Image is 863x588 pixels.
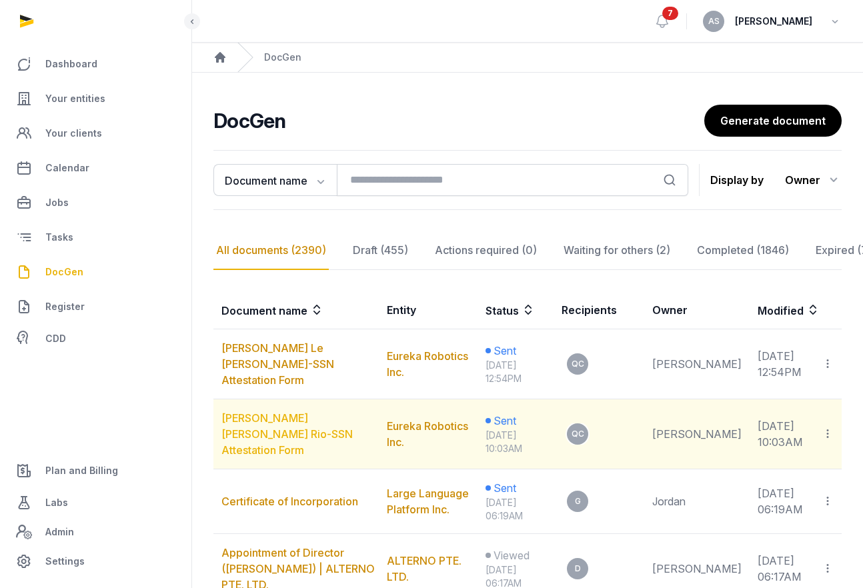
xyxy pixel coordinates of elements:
span: AS [708,17,720,25]
a: CDD [11,325,181,352]
div: Draft (455) [350,231,411,270]
span: Sent [494,413,516,429]
span: Tasks [45,229,73,245]
th: Status [478,291,554,329]
th: Modified [750,291,842,329]
a: Your entities [11,83,181,115]
span: Your entities [45,91,105,107]
div: [DATE] 10:03AM [486,429,546,455]
span: Sent [494,480,516,496]
div: DocGen [264,51,301,64]
a: Large Language Platform Inc. [387,487,469,516]
span: QC [572,430,584,438]
td: [DATE] 10:03AM [750,399,814,469]
span: DocGen [45,264,83,280]
div: Waiting for others (2) [561,231,673,270]
span: QC [572,360,584,368]
a: Tasks [11,221,181,253]
span: G [575,497,581,505]
div: Actions required (0) [432,231,540,270]
span: Calendar [45,160,89,176]
span: Admin [45,524,74,540]
a: Plan and Billing [11,455,181,487]
td: [PERSON_NAME] [644,329,750,399]
td: [PERSON_NAME] [644,399,750,469]
a: Eureka Robotics Inc. [387,349,468,379]
span: Jobs [45,195,69,211]
span: Labs [45,495,68,511]
span: [PERSON_NAME] [735,13,812,29]
button: Document name [213,164,337,196]
td: Jordan [644,469,750,534]
a: [PERSON_NAME] Le [PERSON_NAME]-SSN Attestation Form [221,341,334,387]
span: Your clients [45,125,102,141]
div: [DATE] 06:19AM [486,496,546,523]
span: CDD [45,331,66,347]
span: Dashboard [45,56,97,72]
th: Recipients [554,291,644,329]
div: All documents (2390) [213,231,329,270]
a: Jobs [11,187,181,219]
a: DocGen [11,256,181,288]
div: Completed (1846) [694,231,792,270]
a: Calendar [11,152,181,184]
a: Certificate of Incorporation [221,495,358,508]
span: D [575,565,581,573]
span: Sent [494,343,516,359]
span: 7 [662,7,678,20]
span: Register [45,299,85,315]
a: Settings [11,545,181,577]
a: Dashboard [11,48,181,80]
a: ALTERNO PTE. LTD. [387,554,462,583]
td: [DATE] 12:54PM [750,329,814,399]
th: Entity [379,291,478,329]
a: Admin [11,519,181,545]
a: Register [11,291,181,323]
div: [DATE] 12:54PM [486,359,546,385]
div: Owner [785,169,842,191]
span: Plan and Billing [45,463,118,479]
a: [PERSON_NAME] [PERSON_NAME] Rio-SSN Attestation Form [221,411,353,457]
th: Owner [644,291,750,329]
a: Your clients [11,117,181,149]
span: Settings [45,553,85,569]
td: [DATE] 06:19AM [750,469,814,534]
th: Document name [213,291,379,329]
a: Eureka Robotics Inc. [387,419,468,449]
nav: Tabs [213,231,842,270]
a: Generate document [704,105,842,137]
p: Display by [710,169,764,191]
h2: DocGen [213,109,704,133]
nav: Breadcrumb [192,43,863,73]
button: AS [703,11,724,32]
span: Viewed [494,547,530,563]
a: Labs [11,487,181,519]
